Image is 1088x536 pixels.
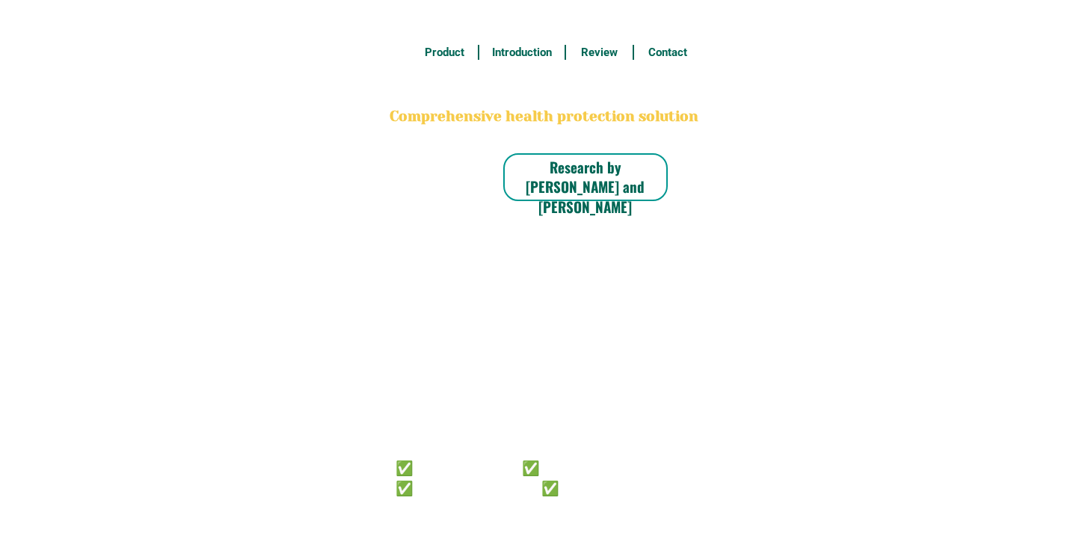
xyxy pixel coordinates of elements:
h2: Comprehensive health protection solution [387,106,701,128]
h6: Introduction [487,44,556,61]
h3: FREE SHIPPING NATIONWIDE [387,8,701,31]
h2: BONA VITA COFFEE [387,72,701,107]
h6: Research by [PERSON_NAME] and [PERSON_NAME] [503,157,668,217]
h6: ✅ 𝙰𝚗𝚝𝚒 𝙲𝚊𝚗𝚌𝚎𝚛 ✅ 𝙰𝚗𝚝𝚒 𝚂𝚝𝚛𝚘𝚔𝚎 ✅ 𝙰𝚗𝚝𝚒 𝙳𝚒𝚊𝚋𝚎𝚝𝚒𝚌 ✅ 𝙳𝚒𝚊𝚋𝚎𝚝𝚎𝚜 [396,457,651,496]
h6: Contact [642,44,693,61]
h6: Review [574,44,625,61]
h6: Product [419,44,470,61]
